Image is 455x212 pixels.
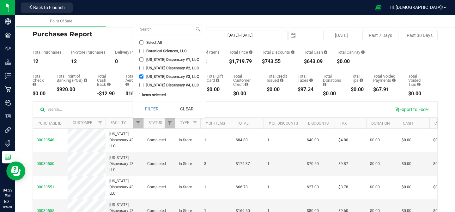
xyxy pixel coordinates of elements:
[5,45,11,52] inline-svg: Configuration
[146,49,187,53] span: Botanical Sciences, LLC
[5,32,11,38] inline-svg: Facilities
[57,87,88,92] div: $920.00
[204,184,206,190] span: 1
[21,3,73,13] button: Back to Flourish
[71,50,106,54] div: In-Store Purchases
[207,74,224,82] div: Total Gift Card
[323,31,359,40] button: [DATE]
[33,82,36,86] i: Sum of the successful, non-voided check payment transactions for all purchases in the date range.
[298,87,313,92] div: $97.34
[125,82,129,86] i: Sum of the successful, non-voided AeroPay payment transactions for all purchases in the date range.
[146,66,199,70] span: [US_STATE] Dispensary #2, LLC
[139,83,143,87] input: [US_STATE] Dispensary #4, LLC
[324,50,327,54] i: Sum of the successful, non-voided cash payment transactions for all purchases in the date range. ...
[267,161,270,167] span: 1
[370,137,380,143] span: $0.00
[5,154,11,160] inline-svg: Reports
[304,59,327,64] div: $643.09
[139,40,143,44] input: Select All
[111,121,126,125] a: Facility
[201,50,220,54] div: # of Items
[115,59,149,64] div: 0
[207,87,224,92] div: $0.00
[3,204,12,209] p: 09/28
[125,74,144,86] div: Total AeroPay
[267,137,270,143] span: 1
[434,121,449,126] a: CanPay
[304,50,327,54] div: Total Cash
[338,184,348,190] span: $3.78
[233,91,258,96] div: $0.00
[137,25,194,34] input: Search
[5,140,11,147] inline-svg: Tags
[249,50,252,54] i: Sum of the total prices of all purchases in the date range.
[33,31,167,38] h4: Purchases Report
[403,121,413,126] a: Cash
[229,50,252,54] div: Total Price
[291,50,294,54] i: Sum of the discount values applied to the all purchases in the date range.
[408,74,428,86] div: Total Voided Tips
[289,31,298,40] span: select
[5,127,11,133] inline-svg: Integrations
[109,155,140,173] span: [US_STATE] Dispensary #3, LLC
[179,184,192,190] span: In-Store
[402,184,411,190] span: $0.00
[146,58,199,62] span: [US_STATE] Dispensary #1, LLC
[139,93,200,97] div: 1 items selected
[245,82,248,86] i: Sum of the successful, non-voided payments using account credit for all purchases in the date range.
[390,104,433,115] button: Export to Excel
[233,74,258,86] div: Total Customer Credit
[307,161,319,167] span: $70.50
[37,162,54,166] span: 00030550
[308,121,329,126] a: Discounts
[360,78,363,82] i: Sum of all tips added to successful, non-voided payments for all purchases in the date range.
[351,74,364,82] div: Total Tips
[147,137,166,143] span: Completed
[373,74,399,82] div: Total Voided Payments
[340,121,347,126] a: Tax
[373,87,399,92] div: $67.91
[402,137,411,143] span: $0.00
[3,187,12,204] p: 04:29 PM EDT
[338,137,348,143] span: $4.80
[73,121,92,125] a: Customer
[115,50,149,54] div: Delivery Purchases
[165,118,175,128] a: Filter
[33,5,65,10] span: Back to Flourish
[371,121,390,126] a: Donation
[236,161,250,167] span: $174.37
[323,91,341,96] div: $0.00
[392,78,396,82] i: Sum of all voided payment transaction amounts, excluding tips and transaction fees, for all purch...
[267,87,288,92] div: $0.00
[402,161,411,167] span: $0.00
[97,74,116,86] div: Total Cash Back
[205,121,225,126] a: # of Items
[361,50,365,54] i: Sum of the successful, non-voided CanPay payment transactions for all purchases in the date range.
[190,118,200,128] a: Filter
[433,184,443,190] span: $0.00
[95,118,106,128] a: Filter
[216,78,219,82] i: Sum of the successful, non-voided gift card payment transactions for all purchases in the date ra...
[37,138,54,142] span: 00030548
[323,74,341,86] div: Total Donations
[107,82,111,86] i: Sum of the cash-back amounts from rounded-up electronic payments for all purchases in the date ra...
[38,105,132,114] input: Search...
[109,178,140,197] span: [US_STATE] Dispensary #3, LLC
[402,31,438,40] button: Past 30 Days
[309,78,313,82] i: Sum of the total taxes for all purchases in the date range.
[179,137,192,143] span: In-Store
[133,118,143,128] a: Filter
[433,137,443,143] span: $0.00
[33,59,62,64] div: 12
[84,78,87,82] i: Sum of the successful, non-voided point-of-banking payment transactions, both via payment termina...
[146,41,162,44] span: Select All
[408,91,428,96] div: $0.00
[236,137,248,143] span: $84.80
[179,161,192,167] span: In-Store
[267,74,288,82] div: Total Credit Issued
[307,184,319,190] span: $27.00
[5,73,11,79] inline-svg: Inventory
[172,102,202,116] button: Clear
[5,113,11,120] inline-svg: User Roles
[236,184,248,190] span: $66.78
